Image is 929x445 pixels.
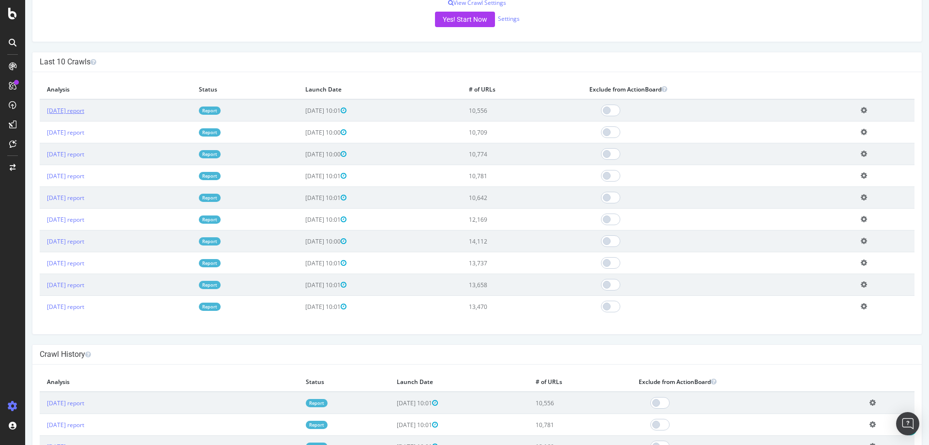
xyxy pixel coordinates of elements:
[22,237,59,246] a: [DATE] report
[22,107,59,115] a: [DATE] report
[174,303,195,311] a: Report
[22,303,59,311] a: [DATE] report
[364,372,504,392] th: Launch Date
[273,372,364,392] th: Status
[15,372,273,392] th: Analysis
[166,79,273,99] th: Status
[22,399,59,407] a: [DATE] report
[436,230,557,252] td: 14,112
[281,421,302,429] a: Report
[281,399,302,407] a: Report
[174,107,195,115] a: Report
[436,209,557,230] td: 12,169
[410,12,470,27] button: Yes! Start Now
[436,296,557,318] td: 13,470
[174,215,195,224] a: Report
[280,237,321,246] span: [DATE] 10:00
[436,99,557,122] td: 10,556
[15,57,889,67] h4: Last 10 Crawls
[503,414,606,436] td: 10,781
[174,194,195,202] a: Report
[22,421,59,429] a: [DATE] report
[436,165,557,187] td: 10,781
[174,281,195,289] a: Report
[174,259,195,267] a: Report
[557,79,828,99] th: Exclude from ActionBoard
[280,215,321,224] span: [DATE] 10:01
[280,150,321,158] span: [DATE] 10:00
[280,303,321,311] span: [DATE] 10:01
[22,281,59,289] a: [DATE] report
[436,274,557,296] td: 13,658
[606,372,838,392] th: Exclude from ActionBoard
[273,79,436,99] th: Launch Date
[22,194,59,202] a: [DATE] report
[174,150,195,158] a: Report
[15,79,166,99] th: Analysis
[174,172,195,180] a: Report
[280,259,321,267] span: [DATE] 10:01
[280,107,321,115] span: [DATE] 10:01
[280,128,321,137] span: [DATE] 10:00
[372,399,413,407] span: [DATE] 10:01
[503,392,606,414] td: 10,556
[22,150,59,158] a: [DATE] report
[503,372,606,392] th: # of URLs
[280,194,321,202] span: [DATE] 10:01
[15,350,889,359] h4: Crawl History
[436,79,557,99] th: # of URLs
[372,421,413,429] span: [DATE] 10:01
[436,122,557,143] td: 10,709
[174,128,195,137] a: Report
[22,259,59,267] a: [DATE] report
[436,187,557,209] td: 10,642
[896,412,919,435] div: Open Intercom Messenger
[22,172,59,180] a: [DATE] report
[22,128,59,137] a: [DATE] report
[22,215,59,224] a: [DATE] report
[280,281,321,289] span: [DATE] 10:01
[174,237,195,246] a: Report
[280,172,321,180] span: [DATE] 10:01
[473,15,494,23] a: Settings
[436,252,557,274] td: 13,737
[436,143,557,165] td: 10,774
